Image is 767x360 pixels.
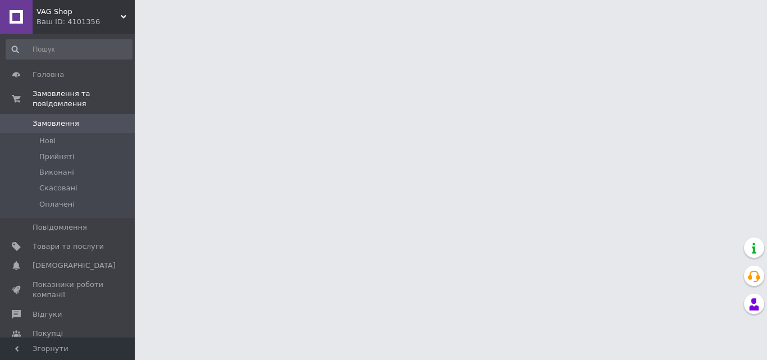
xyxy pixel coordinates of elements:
span: VAG Shop [36,7,121,17]
span: Оплачені [39,199,75,209]
span: Покупці [33,329,63,339]
span: Прийняті [39,152,74,162]
input: Пошук [6,39,133,60]
span: Скасовані [39,183,77,193]
span: Замовлення [33,119,79,129]
span: Нові [39,136,56,146]
div: Ваш ID: 4101356 [36,17,135,27]
span: Показники роботи компанії [33,280,104,300]
span: Головна [33,70,64,80]
span: Товари та послуги [33,241,104,252]
span: Виконані [39,167,74,177]
span: [DEMOGRAPHIC_DATA] [33,261,116,271]
span: Повідомлення [33,222,87,233]
span: Замовлення та повідомлення [33,89,135,109]
span: Відгуки [33,309,62,320]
